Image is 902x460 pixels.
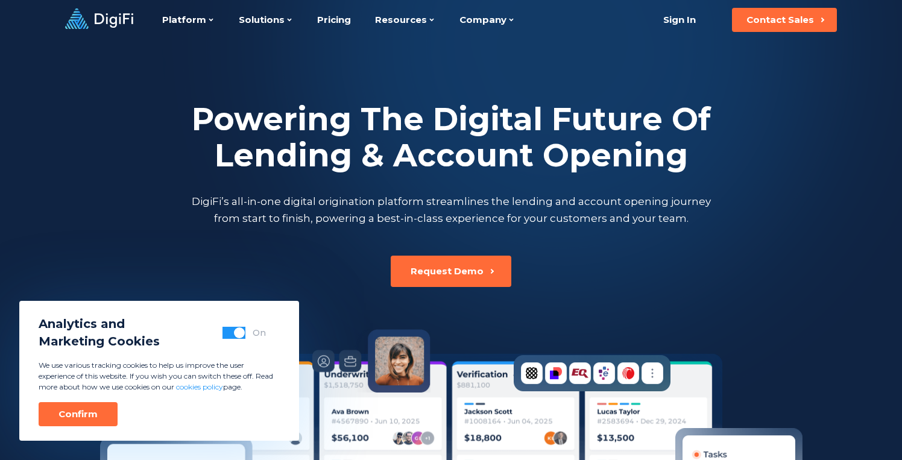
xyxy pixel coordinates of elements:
[39,333,160,350] span: Marketing Cookies
[648,8,710,32] a: Sign In
[746,14,814,26] div: Contact Sales
[39,360,280,392] p: We use various tracking cookies to help us improve the user experience of this website. If you wi...
[411,265,484,277] div: Request Demo
[176,382,223,391] a: cookies policy
[189,193,713,227] p: DigiFi’s all-in-one digital origination platform streamlines the lending and account opening jour...
[39,402,118,426] button: Confirm
[39,315,160,333] span: Analytics and
[253,327,266,339] div: On
[732,8,837,32] button: Contact Sales
[189,101,713,174] h2: Powering The Digital Future Of Lending & Account Opening
[58,408,98,420] div: Confirm
[391,256,511,287] button: Request Demo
